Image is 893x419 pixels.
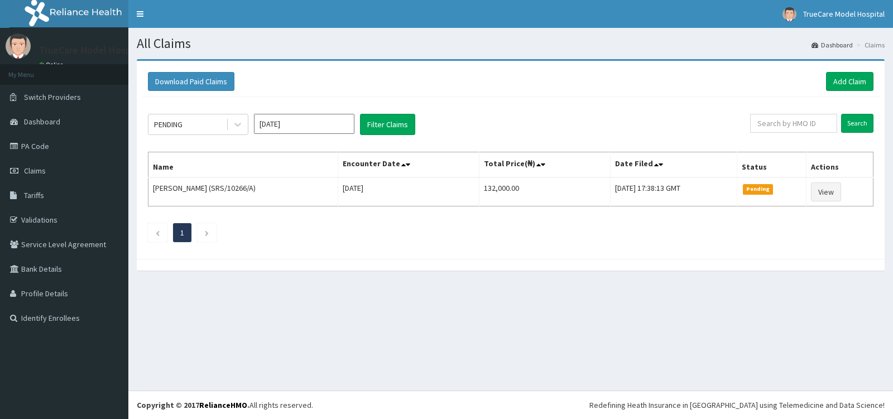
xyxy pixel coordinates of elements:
p: TrueCare Model Hospital [39,45,146,55]
div: Redefining Heath Insurance in [GEOGRAPHIC_DATA] using Telemedicine and Data Science! [589,399,885,411]
a: View [811,182,841,201]
span: Switch Providers [24,92,81,102]
td: [PERSON_NAME] (SRS/10266/A) [148,177,338,206]
input: Search [841,114,873,133]
th: Date Filed [611,152,737,178]
div: PENDING [154,119,183,130]
button: Filter Claims [360,114,415,135]
span: Pending [743,184,774,194]
a: Add Claim [826,72,873,91]
li: Claims [854,40,885,50]
span: Claims [24,166,46,176]
td: 132,000.00 [479,177,611,206]
a: Online [39,61,66,69]
span: TrueCare Model Hospital [803,9,885,19]
th: Encounter Date [338,152,479,178]
a: RelianceHMO [199,400,247,410]
input: Search by HMO ID [750,114,838,133]
img: User Image [782,7,796,21]
a: Next page [204,228,209,238]
a: Previous page [155,228,160,238]
a: Dashboard [812,40,853,50]
h1: All Claims [137,36,885,51]
footer: All rights reserved. [128,391,893,419]
input: Select Month and Year [254,114,354,134]
td: [DATE] 17:38:13 GMT [611,177,737,206]
img: User Image [6,33,31,59]
a: Page 1 is your current page [180,228,184,238]
th: Name [148,152,338,178]
strong: Copyright © 2017 . [137,400,249,410]
span: Tariffs [24,190,44,200]
button: Download Paid Claims [148,72,234,91]
th: Status [737,152,806,178]
span: Dashboard [24,117,60,127]
td: [DATE] [338,177,479,206]
th: Actions [806,152,873,178]
th: Total Price(₦) [479,152,611,178]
